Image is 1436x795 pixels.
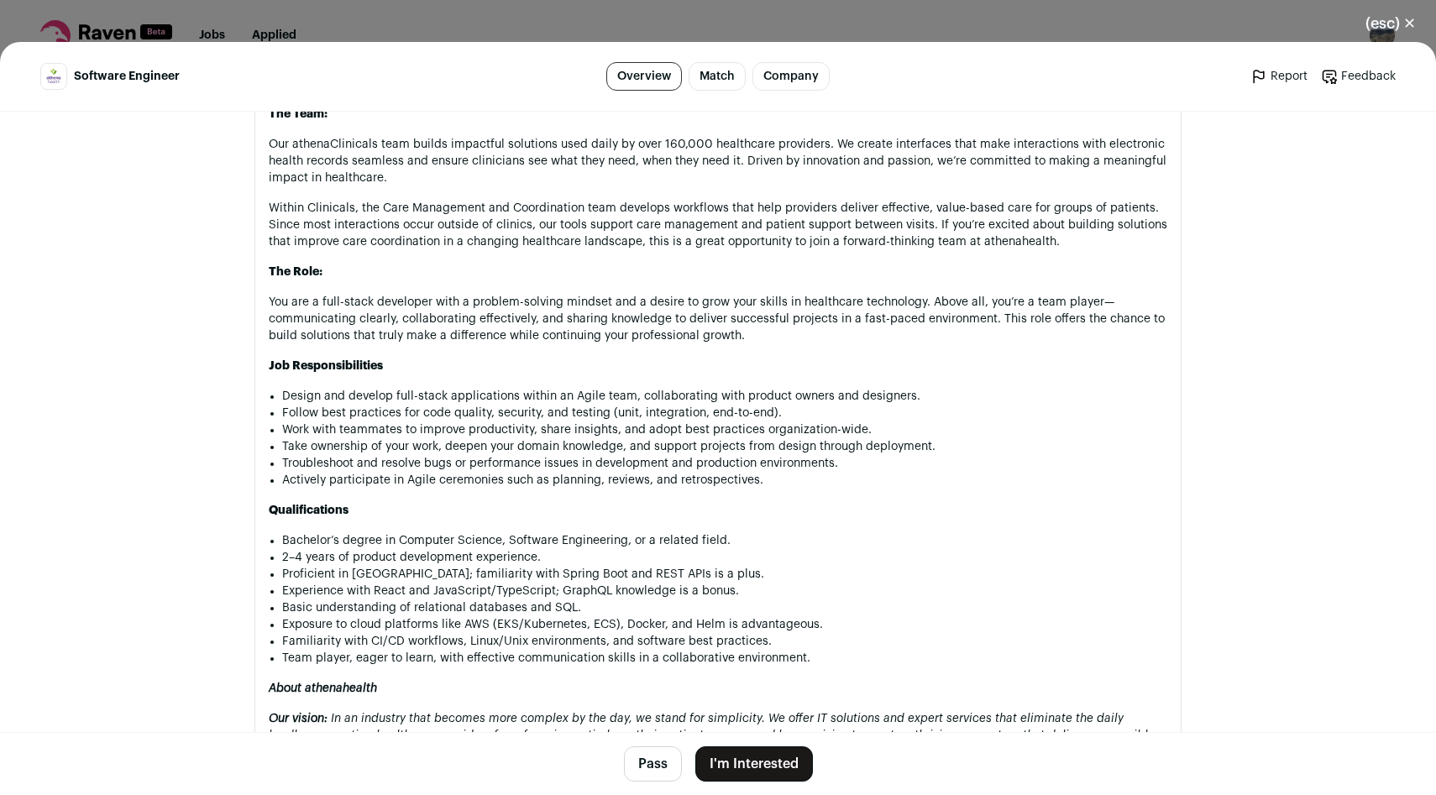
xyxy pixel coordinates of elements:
[689,62,746,91] a: Match
[269,266,322,278] strong: The Role:
[269,136,1167,186] p: Our athenaClinicals team builds impactful solutions used daily by over 160,000 healthcare provide...
[41,64,66,89] img: 8bd4c28de447b4b0b0c9fb3afad44bc6e692968c461c2beb758de88650a68401.jpg
[269,108,328,120] strong: The Team:
[282,566,1167,583] li: Proficient in [GEOGRAPHIC_DATA]; familiarity with Spring Boot and REST APIs is a plus.
[282,599,1167,616] li: Basic understanding of relational databases and SQL.
[606,62,682,91] a: Overview
[282,633,1167,650] li: Familiarity with CI/CD workflows, Linux/Unix environments, and software best practices.
[1321,68,1396,85] a: Feedback
[269,713,328,724] em: Our vision:
[282,532,1167,549] li: Bachelor’s degree in Computer Science, Software Engineering, or a related field.
[1250,68,1308,85] a: Report
[695,746,813,782] button: I'm Interested
[282,472,1167,489] li: Actively participate in Agile ceremonies such as planning, reviews, and retrospectives.
[624,746,682,782] button: Pass
[282,549,1167,566] li: 2–4 years of product development experience.
[269,360,383,372] strong: Job Responsibilities
[282,650,1167,667] li: Team player, eager to learn, with effective communication skills in a collaborative environment.
[74,68,180,85] span: Software Engineer
[269,683,377,694] em: About athenahealth
[282,421,1167,438] li: Work with teammates to improve productivity, share insights, and adopt best practices organizatio...
[282,405,1167,421] li: Follow best practices for code quality, security, and testing (unit, integration, end-to-end).
[269,505,349,516] strong: Qualifications
[269,200,1167,250] p: Within Clinicals, the Care Management and Coordination team develops workflows that help provider...
[269,713,1158,758] em: In an industry that becomes more complex by the day, we stand for simplicity. We offer IT solutio...
[282,583,1167,599] li: Experience with React and JavaScript/TypeScript; GraphQL knowledge is a bonus.
[282,455,1167,472] li: Troubleshoot and resolve bugs or performance issues in development and production environments.
[282,438,1167,455] li: Take ownership of your work, deepen your domain knowledge, and support projects from design throu...
[282,616,1167,633] li: Exposure to cloud platforms like AWS (EKS/Kubernetes, ECS), Docker, and Helm is advantageous.
[282,388,1167,405] li: Design and develop full-stack applications within an Agile team, collaborating with product owner...
[752,62,830,91] a: Company
[1345,5,1436,42] button: Close modal
[269,294,1167,344] p: You are a full-stack developer with a problem-solving mindset and a desire to grow your skills in...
